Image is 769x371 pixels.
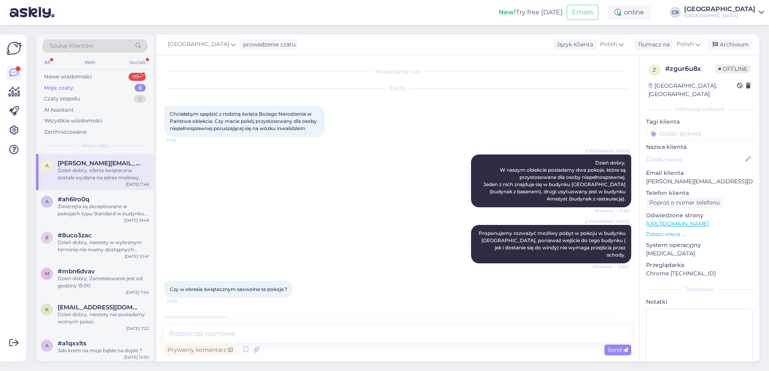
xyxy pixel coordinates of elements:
[83,57,97,68] div: Web
[567,5,598,20] button: Emails
[499,8,516,16] b: New!
[58,167,149,181] div: Dzień dobry, oferta świąteczna została wysłana na adres mailowy.
[58,268,95,275] span: #mbn6dvav
[129,73,146,81] div: 99+
[646,231,753,238] p: Zobacz więcej ...
[6,41,22,56] img: Askly Logo
[646,286,753,293] div: Dodatkowy
[58,347,149,354] div: Jaki krem na moje bąble na dupie ?
[45,343,49,349] span: a
[646,241,753,249] p: System operacyjny
[646,128,753,140] input: Dodać etykietę
[50,42,93,50] span: Szukaj klientów
[670,7,681,18] div: CR
[44,117,103,125] div: Wszystkie wiadomości
[126,181,149,187] div: [DATE] 7:46
[646,177,753,186] p: [PERSON_NAME][EMAIL_ADDRESS][DOMAIN_NAME]
[653,67,656,73] span: z
[499,8,564,17] div: Try free [DATE]:
[167,298,197,304] span: 22:28
[128,57,147,68] div: Socials
[58,196,89,203] span: #ah6lro0q
[646,197,723,208] div: Poproś o numer telefonu
[594,208,629,214] span: Widziane ✓ 21:56
[58,304,141,311] span: kamlot@onet.eu
[608,346,628,353] span: Send
[58,239,149,253] div: Dzień dobry, niestety w wybranym terminie nie mamy dostępnych apartamentów. Wolne apartamenty mam...
[170,286,287,292] span: Czy w okresie świątecznym saxwolne te pokoje.?
[646,269,753,278] p: Chrome [TECHNICAL_ID]
[646,169,753,177] p: Email klienta
[646,118,753,126] p: Tagi klienta
[168,40,229,49] span: [GEOGRAPHIC_DATA]
[170,111,318,131] span: Chciałabym spędzić z rodziną święta Bożego Narodzenia w Państwa obiekcie. Czy macie pokój przysto...
[665,64,715,74] div: # zgur6u8x
[715,64,751,73] span: Offline
[58,311,149,325] div: Dzień dobry, niestety nie posiadamy wolnych pokoi.
[124,354,149,360] div: [DATE] 15:30
[646,189,753,197] p: Telefon klienta
[585,148,629,154] span: [GEOGRAPHIC_DATA]
[58,340,87,347] span: #a1qxxlts
[646,106,753,113] div: Informacje o kliencie
[58,232,92,239] span: #8uco3zac
[44,73,92,81] div: Nowe wiadomości
[684,6,764,19] a: [GEOGRAPHIC_DATA][GEOGRAPHIC_DATA]
[164,85,631,92] div: [DATE]
[585,219,629,225] span: [GEOGRAPHIC_DATA]
[608,5,650,20] div: online
[45,271,49,277] span: m
[44,106,74,114] div: AI Assistant
[676,40,694,49] span: Polish
[44,84,73,92] div: Moje czaty
[684,6,755,12] div: [GEOGRAPHIC_DATA]
[646,261,753,269] p: Przeglądarka
[240,40,296,49] div: prowadzenie czatu
[124,217,149,223] div: [DATE] 19:49
[126,325,149,331] div: [DATE] 7:22
[646,249,753,258] p: [MEDICAL_DATA]
[600,40,617,49] span: Polish
[646,211,753,220] p: Odwiedzone strony
[593,264,629,270] span: Widziane ✓ 22:00
[634,40,670,49] div: Tłumacz na
[646,143,753,151] p: Nazwa klienta
[58,160,141,167] span: andraszak@o2.pl
[44,128,87,136] div: Zarchiwizowane
[479,230,627,258] span: Proponujemy rozważyć możliwy pobyt w pokoju w budynku [GEOGRAPHIC_DATA], ponieważ wejście do tego...
[646,298,753,306] p: Notatki
[45,162,49,168] span: a
[554,40,593,49] div: Język Klienta
[45,307,49,313] span: k
[42,57,52,68] div: All
[134,95,146,103] div: 0
[125,253,149,259] div: [DATE] 10:41
[58,203,149,217] div: Zwierzęta są akceptowane w pokojach typu Standard w budynku Wozownia. Natomiast w terminie 19-21....
[44,95,80,103] div: Czaty zespołu
[684,12,755,19] div: [GEOGRAPHIC_DATA]
[82,142,108,149] span: Moje czaty
[167,137,197,143] span: 21:52
[646,155,744,164] input: Dodaj nazwę
[58,275,149,289] div: Dzień dobry, Zameldowanie jest od godziny 15:00.
[45,235,48,241] span: 8
[126,289,149,295] div: [DATE] 7:34
[135,84,146,92] div: 6
[646,220,709,227] a: [URL][DOMAIN_NAME]
[708,39,752,50] div: Archiwum
[648,82,737,98] div: [GEOGRAPHIC_DATA], [GEOGRAPHIC_DATA]
[45,199,49,205] span: a
[164,68,631,75] div: Rozpoczął się czat
[164,345,236,355] div: Prywatny komentarz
